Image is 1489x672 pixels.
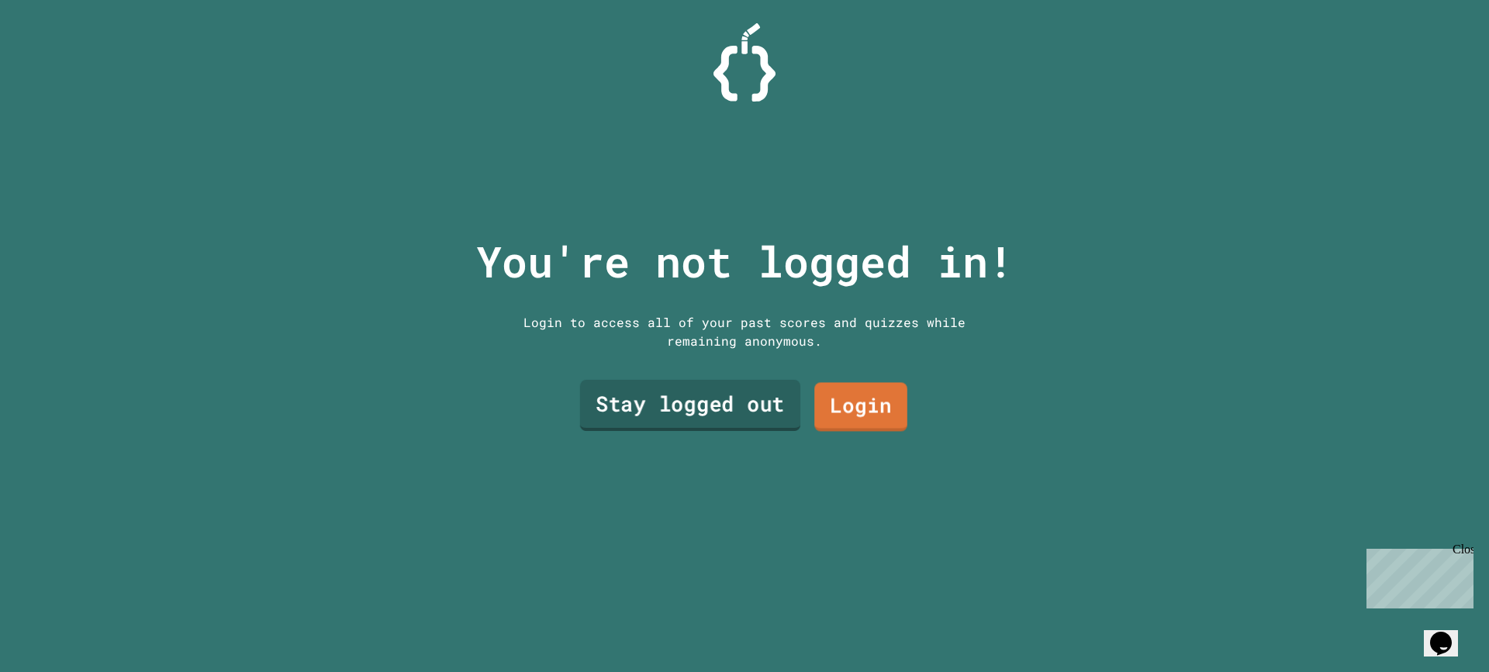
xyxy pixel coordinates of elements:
[713,23,776,102] img: Logo.svg
[1360,543,1473,608] iframe: chat widget
[814,383,907,432] a: Login
[1424,610,1473,656] iframe: chat widget
[6,6,107,98] div: Chat with us now!Close
[512,313,977,350] div: Login to access all of your past scores and quizzes while remaining anonymous.
[476,229,1014,294] p: You're not logged in!
[580,380,800,431] a: Stay logged out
